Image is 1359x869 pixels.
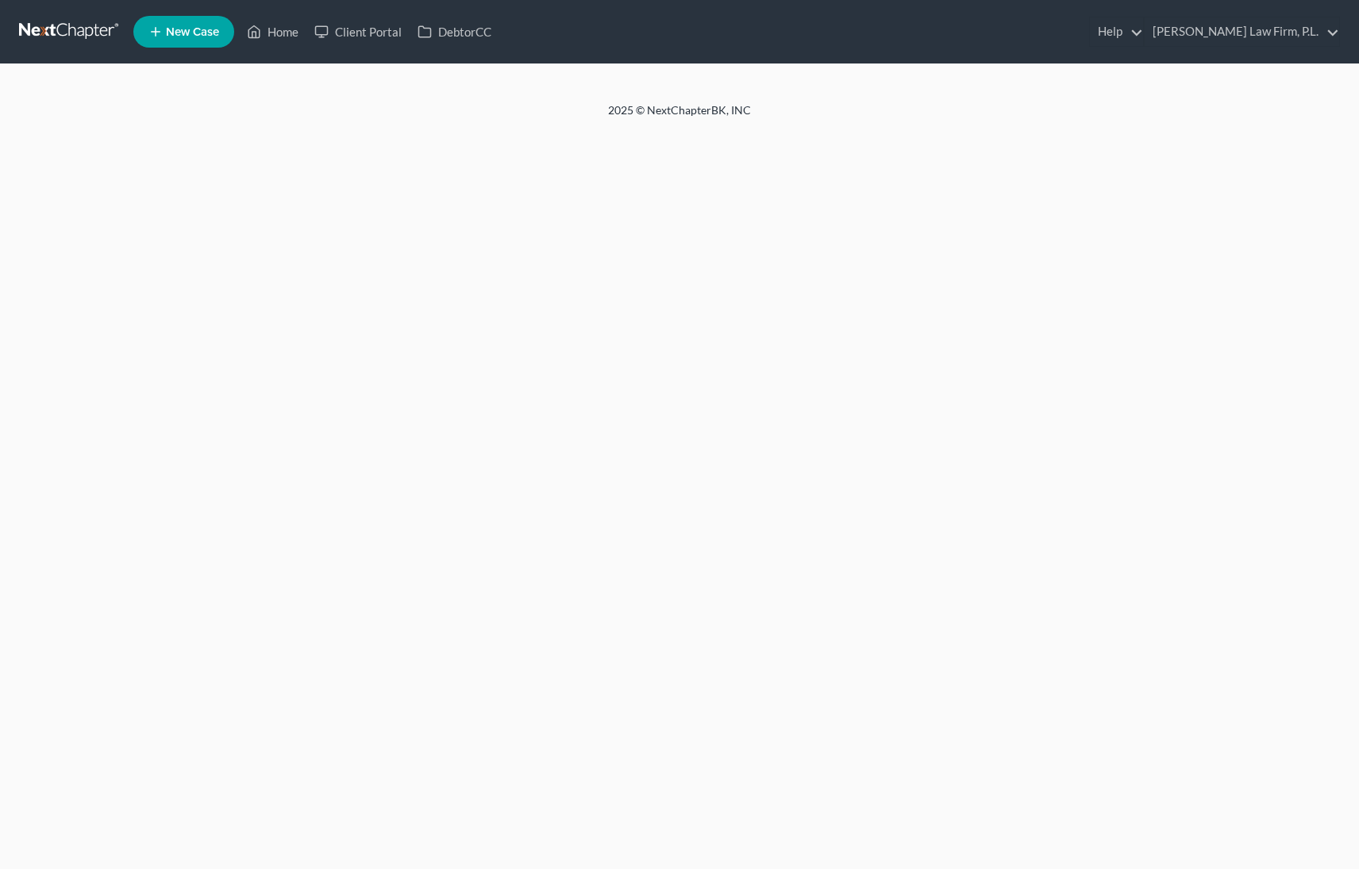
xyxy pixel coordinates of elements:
[227,102,1132,131] div: 2025 © NextChapterBK, INC
[306,17,410,46] a: Client Portal
[1145,17,1339,46] a: [PERSON_NAME] Law Firm, P.L.
[1090,17,1143,46] a: Help
[410,17,499,46] a: DebtorCC
[239,17,306,46] a: Home
[133,16,234,48] new-legal-case-button: New Case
